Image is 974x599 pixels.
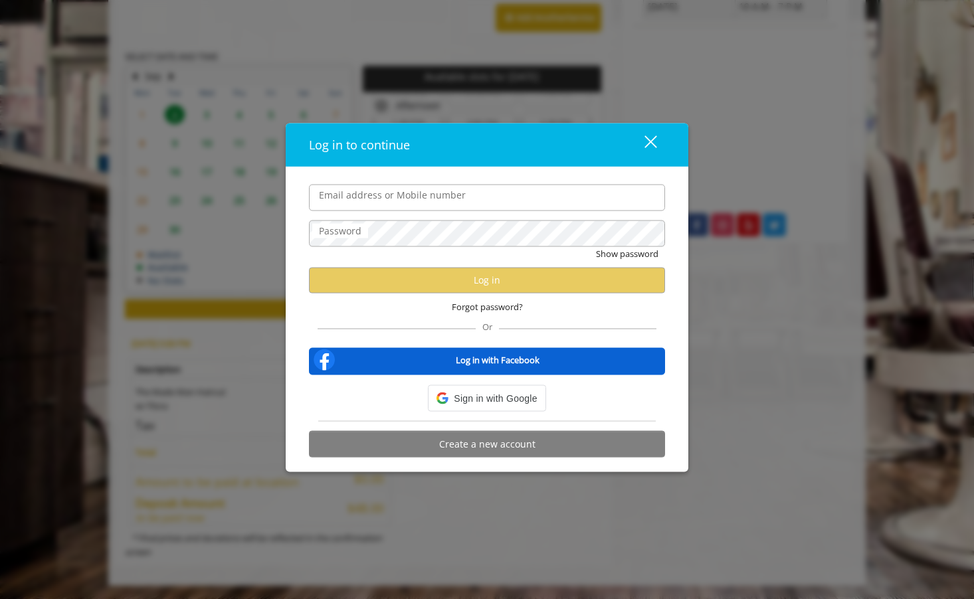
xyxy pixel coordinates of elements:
span: Or [476,321,499,333]
img: facebook-logo [311,347,338,373]
button: Log in [309,267,665,293]
input: Password [309,220,665,246]
span: Sign in with Google [454,391,537,406]
span: Log in to continue [309,136,410,152]
span: Forgot password? [452,299,523,313]
button: Show password [596,246,658,260]
input: Email address or Mobile number [309,184,665,211]
label: Email address or Mobile number [312,187,472,202]
div: close dialog [629,135,656,155]
button: Create a new account [309,431,665,457]
div: Sign in with Google [428,385,545,412]
b: Log in with Facebook [456,353,539,367]
label: Password [312,223,368,238]
button: close dialog [620,131,665,158]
